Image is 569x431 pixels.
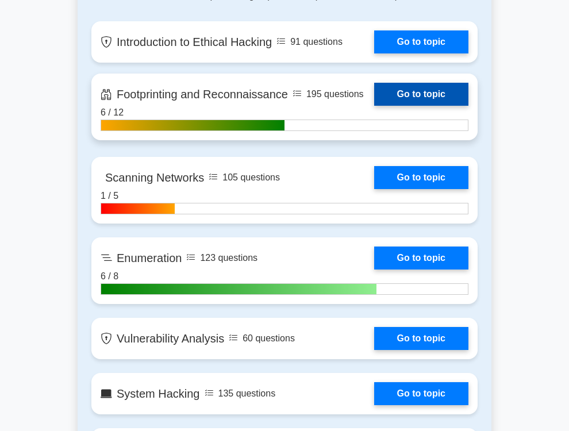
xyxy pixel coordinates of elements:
a: Go to topic [374,247,468,270]
a: Go to topic [374,83,468,106]
a: Go to topic [374,382,468,405]
a: Go to topic [374,30,468,53]
a: Go to topic [374,327,468,350]
a: Go to topic [374,166,468,189]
